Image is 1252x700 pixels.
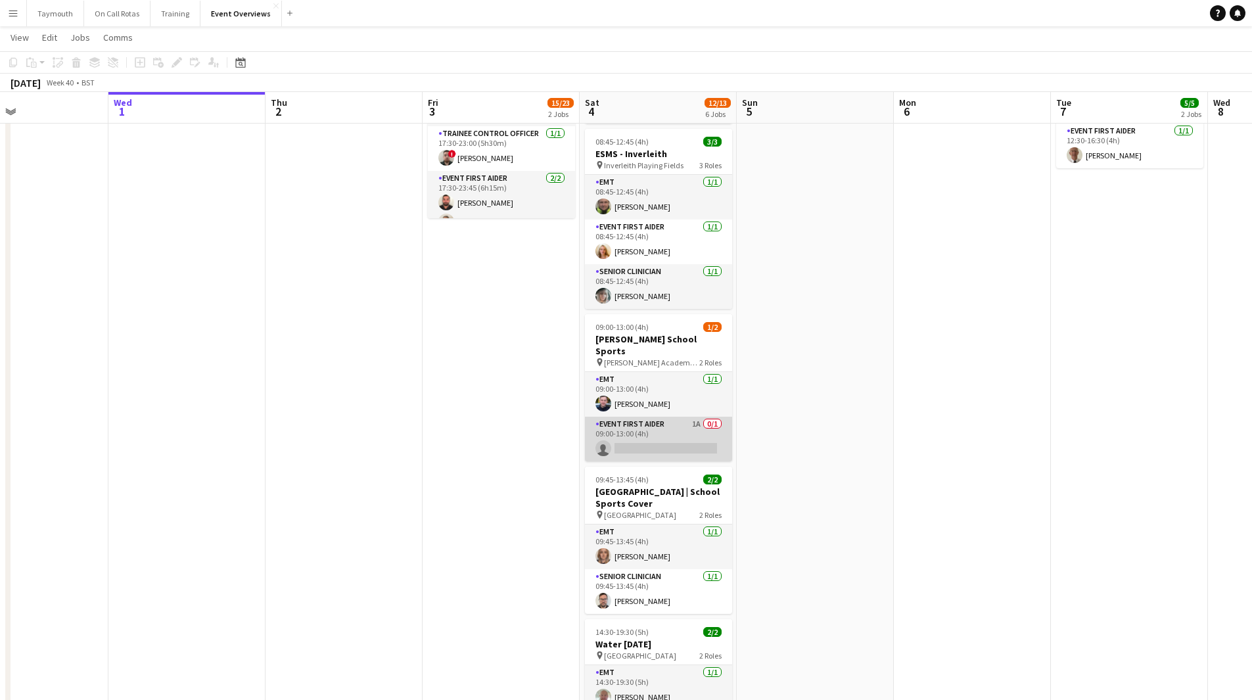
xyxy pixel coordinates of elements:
div: BST [81,78,95,87]
div: 2 Jobs [548,109,573,119]
span: 08:45-12:45 (4h) [595,137,649,147]
span: Wed [1213,97,1230,108]
span: 2 Roles [699,510,722,520]
span: 2 Roles [699,651,722,661]
span: Comms [103,32,133,43]
span: ! [448,150,456,158]
span: Mon [899,97,916,108]
app-card-role: EMT1/109:45-13:45 (4h)[PERSON_NAME] [585,525,732,569]
span: Sat [585,97,599,108]
span: 4 [583,104,599,119]
span: 12/13 [705,98,731,108]
app-card-role: EMT1/109:00-13:00 (4h)[PERSON_NAME] [585,372,732,417]
span: 3 [426,104,438,119]
button: Taymouth [27,1,84,26]
app-card-role: Senior Clinician1/108:45-12:45 (4h)[PERSON_NAME] [585,264,732,309]
span: Jobs [70,32,90,43]
div: 6 Jobs [705,109,730,119]
app-job-card: 09:00-13:00 (4h)1/2[PERSON_NAME] School Sports [PERSON_NAME] Academy Playing Fields2 RolesEMT1/10... [585,314,732,461]
span: 3 Roles [699,160,722,170]
app-card-role: Trainee Control Officer1/117:30-23:00 (5h30m)![PERSON_NAME] [428,126,575,171]
h3: [PERSON_NAME] School Sports [585,333,732,357]
span: 15/23 [547,98,574,108]
span: 2/2 [703,627,722,637]
h3: ESMS - Inverleith [585,148,732,160]
app-job-card: 09:45-13:45 (4h)2/2[GEOGRAPHIC_DATA] | School Sports Cover [GEOGRAPHIC_DATA]2 RolesEMT1/109:45-13... [585,467,732,614]
h3: [GEOGRAPHIC_DATA] | School Sports Cover [585,486,732,509]
span: View [11,32,29,43]
h3: Water [DATE] [585,638,732,650]
span: 3/3 [703,137,722,147]
span: [GEOGRAPHIC_DATA] [604,651,676,661]
a: View [5,29,34,46]
span: 2 Roles [699,358,722,367]
span: Fri [428,97,438,108]
span: Thu [271,97,287,108]
app-card-role: Event First Aider1/112:30-16:30 (4h)[PERSON_NAME] [1056,124,1203,168]
button: Event Overviews [200,1,282,26]
app-card-role: Senior Clinician1/109:45-13:45 (4h)[PERSON_NAME] [585,569,732,614]
span: [GEOGRAPHIC_DATA] [604,510,676,520]
button: Training [151,1,200,26]
app-card-role: EMT1/108:45-12:45 (4h)[PERSON_NAME] [585,175,732,220]
span: 7 [1054,104,1071,119]
span: Inverleith Playing Fields [604,160,684,170]
div: 2 Jobs [1181,109,1201,119]
span: 09:45-13:45 (4h) [595,475,649,484]
a: Comms [98,29,138,46]
span: [PERSON_NAME] Academy Playing Fields [604,358,699,367]
span: 5/5 [1180,98,1199,108]
span: 2/2 [703,475,722,484]
div: [DATE] [11,76,41,89]
span: 1 [112,104,132,119]
span: 1/2 [703,322,722,332]
span: 8 [1211,104,1230,119]
span: Tue [1056,97,1071,108]
span: 5 [740,104,758,119]
span: 6 [897,104,916,119]
span: 14:30-19:30 (5h) [595,627,649,637]
span: Week 40 [43,78,76,87]
button: On Call Rotas [84,1,151,26]
span: Wed [114,97,132,108]
app-card-role: Event First Aider1A0/109:00-13:00 (4h) [585,417,732,461]
app-card-role: Event First Aider1/108:45-12:45 (4h)[PERSON_NAME] [585,220,732,264]
span: Sun [742,97,758,108]
span: Edit [42,32,57,43]
app-job-card: 08:45-12:45 (4h)3/3ESMS - Inverleith Inverleith Playing Fields3 RolesEMT1/108:45-12:45 (4h)[PERSO... [585,129,732,309]
a: Edit [37,29,62,46]
span: 09:00-13:00 (4h) [595,322,649,332]
span: 2 [269,104,287,119]
app-card-role: Event First Aider2/217:30-23:45 (6h15m)[PERSON_NAME][PERSON_NAME] [428,171,575,235]
a: Jobs [65,29,95,46]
